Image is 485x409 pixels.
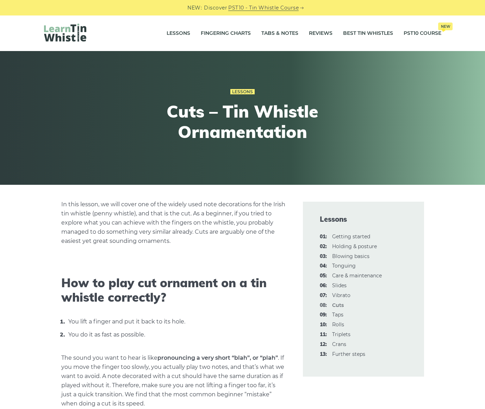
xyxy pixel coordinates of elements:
a: Best Tin Whistles [343,25,393,42]
li: You lift a finger and put it back to its hole. [67,317,286,326]
a: 01:Getting started [332,233,370,240]
img: LearnTinWhistle.com [44,24,86,42]
span: 01: [320,233,327,241]
span: 03: [320,252,327,261]
span: 04: [320,262,327,270]
h2: How to play cut ornament on a tin whistle correctly? [61,276,286,305]
span: 09: [320,311,327,319]
a: 11:Triplets [332,331,350,338]
a: 04:Tonguing [332,263,356,269]
span: New [438,23,453,30]
li: You do it as fast as possible. [67,330,286,339]
a: 10:Rolls [332,321,344,328]
p: The sound you want to hear is like . If you move the finger too slowly, you actually play two not... [61,353,286,408]
a: Lessons [230,89,255,95]
span: Lessons [320,214,407,224]
span: 12: [320,340,327,349]
a: Tabs & Notes [261,25,298,42]
strong: pronouncing a very short “blah”, or “plah” [157,354,278,361]
h1: Cuts – Tin Whistle Ornamentation [113,101,372,142]
span: 08: [320,301,327,310]
span: 10: [320,321,327,329]
a: 05:Care & maintenance [332,272,382,279]
a: Lessons [167,25,190,42]
a: 07:Vibrato [332,292,350,298]
a: 03:Blowing basics [332,253,369,259]
a: 06:Slides [332,282,347,289]
span: 11: [320,331,327,339]
a: 12:Crans [332,341,346,347]
a: 02:Holding & posture [332,243,377,250]
span: 02: [320,243,327,251]
a: 09:Taps [332,312,343,318]
a: Reviews [309,25,332,42]
span: 07: [320,291,327,300]
strong: Cuts [332,302,344,308]
span: 06: [320,282,327,290]
span: 13: [320,350,327,359]
a: Fingering Charts [201,25,251,42]
p: In this lesson, we will cover one of the widely used note decorations for the Irish tin whistle (... [61,200,286,246]
span: 05: [320,272,327,280]
a: 13:Further steps [332,351,365,357]
a: PST10 CourseNew [404,25,441,42]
